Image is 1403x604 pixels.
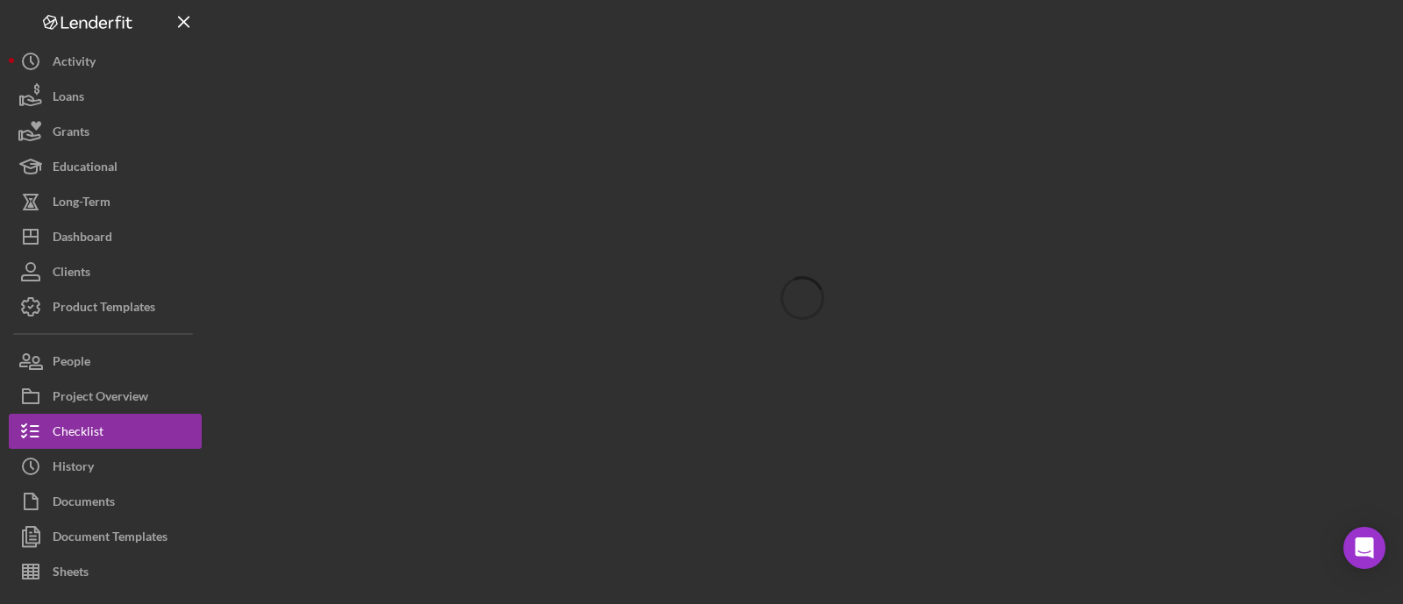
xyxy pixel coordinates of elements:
button: Sheets [9,554,202,589]
div: Grants [53,114,89,153]
div: Loans [53,79,84,118]
div: Product Templates [53,289,155,329]
button: Educational [9,149,202,184]
button: Activity [9,44,202,79]
div: People [53,344,90,383]
div: Educational [53,149,118,188]
button: Clients [9,254,202,289]
div: History [53,449,94,488]
div: Activity [53,44,96,83]
div: Clients [53,254,90,294]
div: Documents [53,484,115,523]
div: Checklist [53,414,103,453]
div: Open Intercom Messenger [1343,527,1385,569]
div: Sheets [53,554,89,593]
button: Dashboard [9,219,202,254]
div: Project Overview [53,379,148,418]
button: Product Templates [9,289,202,324]
button: Checklist [9,414,202,449]
div: Document Templates [53,519,167,558]
button: History [9,449,202,484]
div: Dashboard [53,219,112,259]
button: Loans [9,79,202,114]
button: Documents [9,484,202,519]
button: People [9,344,202,379]
button: Project Overview [9,379,202,414]
div: Long-Term [53,184,110,224]
button: Document Templates [9,519,202,554]
button: Long-Term [9,184,202,219]
button: Grants [9,114,202,149]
